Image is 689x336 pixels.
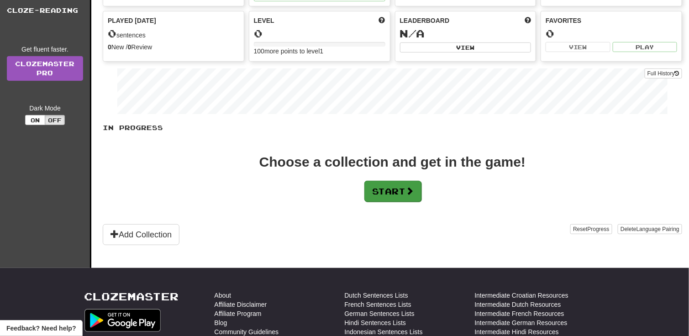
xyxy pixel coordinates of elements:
[7,45,83,54] div: Get fluent faster.
[645,68,682,79] button: Full History
[345,300,411,309] a: French Sentences Lists
[546,28,677,39] div: 0
[254,28,385,39] div: 0
[400,42,531,52] button: View
[254,47,385,56] div: 100 more points to level 1
[525,16,531,25] span: This week in points, UTC
[215,318,227,327] a: Blog
[215,309,262,318] a: Affiliate Program
[254,16,274,25] span: Level
[45,115,65,125] button: Off
[128,43,131,51] strong: 0
[570,224,612,234] button: ResetProgress
[103,224,179,245] button: Add Collection
[400,27,425,40] span: N/A
[215,300,267,309] a: Affiliate Disclaimer
[108,27,116,40] span: 0
[364,181,421,202] button: Start
[108,42,239,52] div: New / Review
[546,16,677,25] div: Favorites
[636,226,679,232] span: Language Pairing
[379,16,385,25] span: Score more points to level up
[475,300,561,309] a: Intermediate Dutch Resources
[215,291,231,300] a: About
[84,309,161,332] img: Get it on Google Play
[475,309,564,318] a: Intermediate French Resources
[345,318,406,327] a: Hindi Sentences Lists
[588,226,610,232] span: Progress
[108,28,239,40] div: sentences
[345,309,415,318] a: German Sentences Lists
[84,291,179,302] a: Clozemaster
[6,324,76,333] span: Open feedback widget
[108,16,156,25] span: Played [DATE]
[25,115,45,125] button: On
[475,291,568,300] a: Intermediate Croatian Resources
[103,123,682,132] p: In Progress
[400,16,450,25] span: Leaderboard
[618,224,682,234] button: DeleteLanguage Pairing
[7,104,83,113] div: Dark Mode
[613,42,677,52] button: Play
[259,155,526,169] div: Choose a collection and get in the game!
[475,318,568,327] a: Intermediate German Resources
[108,43,111,51] strong: 0
[345,291,408,300] a: Dutch Sentences Lists
[546,42,610,52] button: View
[7,56,83,81] a: ClozemasterPro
